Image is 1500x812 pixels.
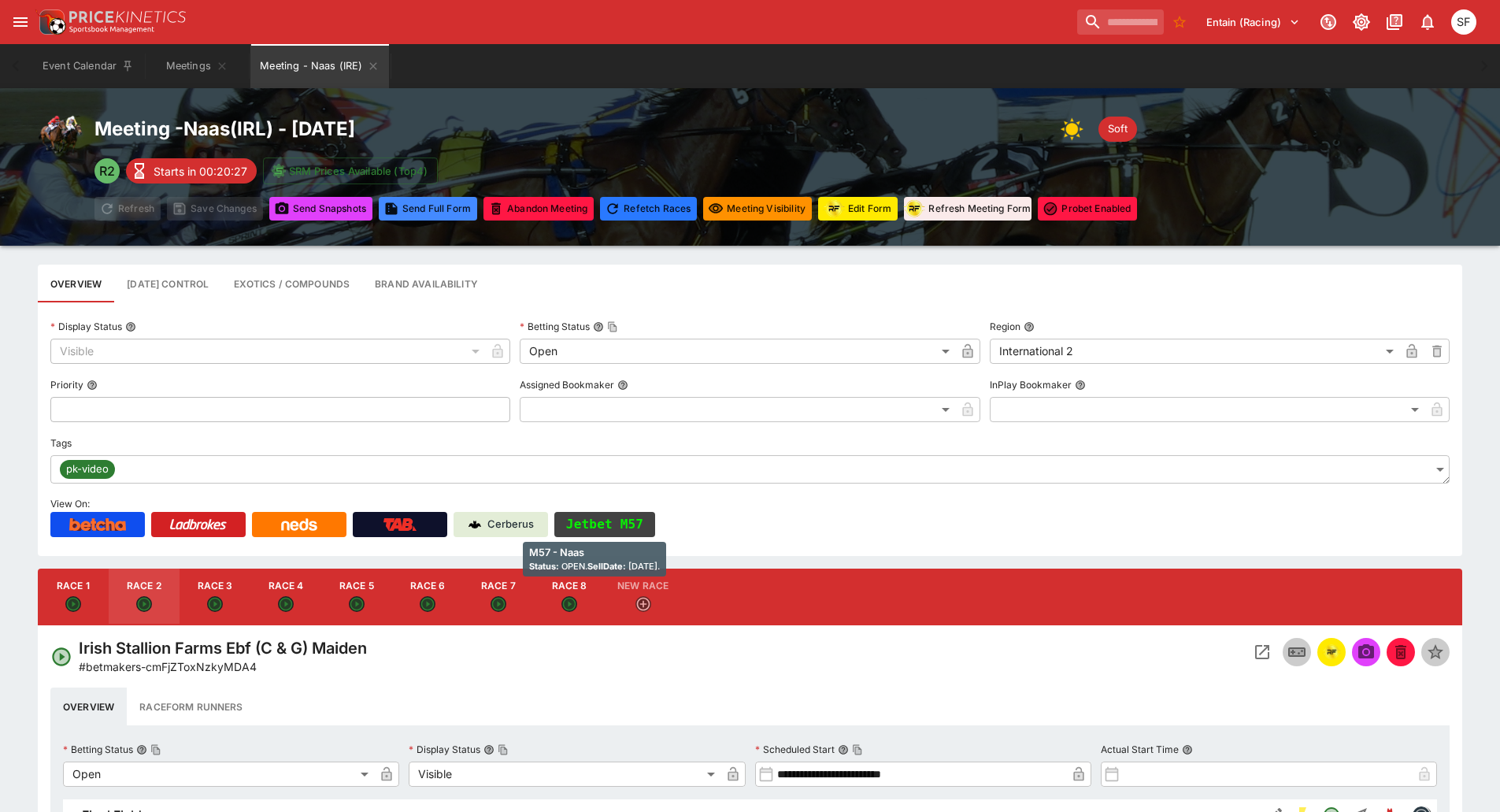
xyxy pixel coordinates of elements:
[379,197,477,221] button: Send Full Form
[529,561,559,572] b: Status:
[1317,638,1346,666] button: racingform
[69,26,154,33] img: Sportsbook Management
[1077,9,1164,35] input: search
[534,569,605,625] button: Race 8
[50,688,1450,725] div: basic tabs example
[823,198,845,218] img: racingform.png
[269,197,372,221] button: Send Snapshots
[487,517,534,532] p: Cerberus
[1098,121,1137,137] span: Soft
[617,380,628,391] button: Assigned Bookmaker
[1038,197,1137,221] button: Toggle ProBet for every event in this meeting
[1314,8,1343,36] button: Connected to PK
[114,265,221,302] button: Configure each race specific details at once
[1061,113,1092,145] div: Weather: Fine
[990,320,1020,333] p: Region
[454,512,548,537] a: Cerberus
[469,518,481,531] img: Cerberus
[587,561,626,572] b: SellDate:
[420,596,435,612] svg: Open
[409,762,720,787] div: Visible
[35,6,66,38] img: PriceKinetics Logo
[207,596,223,612] svg: Open
[990,339,1399,364] div: International 2
[383,518,417,531] img: TabNZ
[281,518,317,531] img: Neds
[1075,380,1086,391] button: InPlay Bookmaker
[491,596,506,612] svg: Open
[50,339,485,364] div: Visible
[33,44,143,88] button: Event Calendar
[250,569,321,625] button: Race 4
[520,378,614,391] p: Assigned Bookmaker
[483,744,494,755] button: Display StatusCopy To Clipboard
[463,569,534,625] button: Race 7
[607,321,618,332] button: Copy To Clipboard
[69,11,186,23] img: PriceKinetics
[1061,113,1092,145] img: sun.png
[990,378,1072,391] p: InPlay Bookmaker
[1446,5,1481,39] button: Sugaluopea Filipaina
[50,320,122,333] p: Display Status
[561,596,577,612] svg: Open
[1167,9,1192,35] button: No Bookmarks
[50,436,72,450] p: Tags
[69,518,126,531] img: Betcha
[1283,638,1311,666] button: Inplay
[852,744,863,755] button: Copy To Clipboard
[63,743,133,756] p: Betting Status
[127,688,255,725] button: Raceform Runners
[38,569,109,625] button: Race 1
[136,744,147,755] button: Betting StatusCopy To Clipboard
[250,44,389,88] button: Meeting - Naas (IRE)
[221,265,362,302] button: View and edit meeting dividends and compounds.
[87,380,98,391] button: Priority
[50,688,127,725] button: Overview
[50,498,90,510] span: View On:
[50,646,72,668] svg: Open
[321,569,392,625] button: Race 5
[755,743,835,756] p: Scheduled Start
[838,744,849,755] button: Scheduled StartCopy To Clipboard
[1098,117,1137,142] div: Track Condition: Soft
[1322,643,1341,662] div: racingform
[520,339,954,364] div: Open
[554,512,655,537] button: Jetbet M57
[154,163,247,180] p: Starts in 00:20:27
[1380,8,1409,36] button: Documentation
[38,265,114,302] button: Base meeting details
[392,569,463,625] button: Race 6
[409,743,480,756] p: Display Status
[903,198,925,218] img: racingform.png
[50,378,83,391] p: Priority
[1197,9,1309,35] button: Select Tenant
[1352,638,1380,666] span: Send Snapshot
[903,198,925,220] div: racingform
[605,569,681,625] button: New Race
[362,265,491,302] button: Configure brand availability for the meeting
[60,462,115,477] span: pk-video
[79,638,367,658] h4: Irish Stallion Farms Ebf (C & G) Maiden
[1451,9,1476,35] div: Sugaluopea Filipaina
[1322,643,1341,661] img: racingform.png
[63,762,374,787] div: Open
[1347,8,1376,36] button: Toggle light/dark mode
[1248,638,1276,666] button: Open Event
[94,117,355,141] h2: Meeting - Naas ( IRL ) - [DATE]
[904,197,1031,221] button: Refresh Meeting Form
[150,744,161,755] button: Copy To Clipboard
[1101,743,1179,756] p: Actual Start Time
[1413,8,1442,36] button: Notifications
[278,596,294,612] svg: Open
[523,542,666,577] div: OPEN . [DATE] .
[703,197,812,221] button: Set all events in meeting to specified visibility
[818,197,898,221] button: Update RacingForm for all races in this meeting
[1182,744,1193,755] button: Actual Start Time
[600,197,697,221] button: Refetching all race data will discard any changes you have made and reload the latest race data f...
[65,596,81,612] svg: Open
[498,744,509,755] button: Copy To Clipboard
[1421,638,1450,666] button: Set Featured Event
[79,658,257,675] p: Copy To Clipboard
[125,321,136,332] button: Display Status
[529,545,660,560] p: M57 - Naas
